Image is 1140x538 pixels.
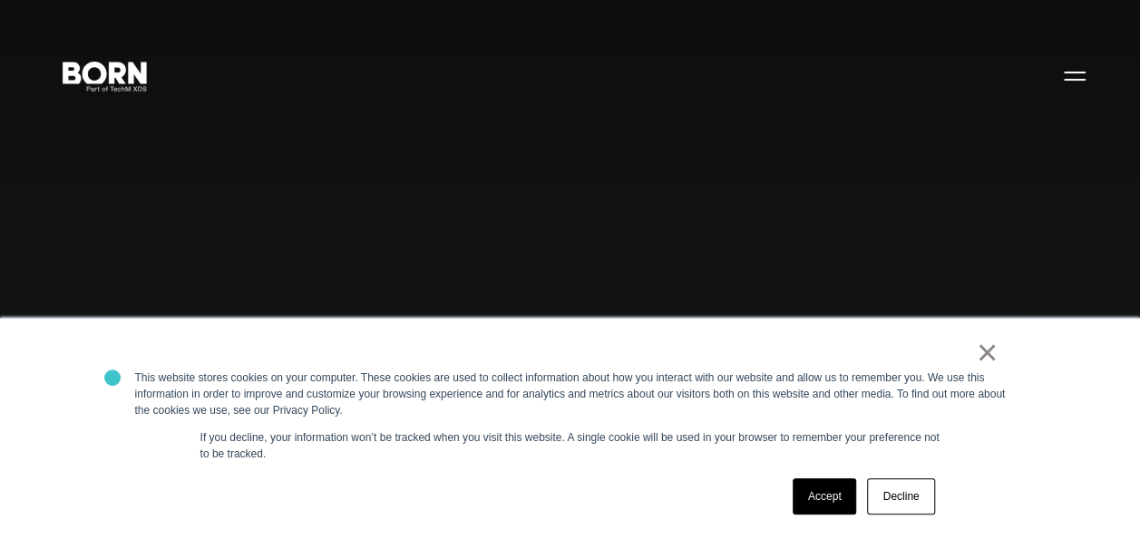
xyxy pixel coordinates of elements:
[135,370,1006,418] div: This website stores cookies on your computer. These cookies are used to collect information about...
[867,478,934,514] a: Decline
[1053,56,1096,94] button: Open
[200,429,940,462] p: If you decline, your information won’t be tracked when you visit this website. A single cookie wi...
[793,478,857,514] a: Accept
[977,344,999,360] a: ×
